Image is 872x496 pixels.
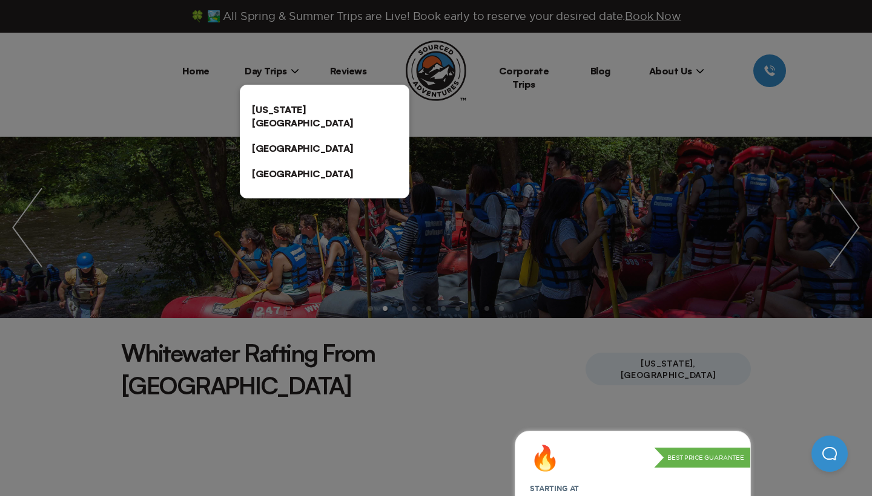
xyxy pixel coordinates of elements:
a: [US_STATE][GEOGRAPHIC_DATA] [240,97,409,135]
a: [GEOGRAPHIC_DATA] [240,161,409,186]
p: Best Price Guarantee [654,448,750,468]
div: 🔥 [530,446,560,470]
span: Starting at [515,485,593,493]
a: [GEOGRAPHIC_DATA] [240,135,409,161]
iframe: Help Scout Beacon - Open [811,436,848,472]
